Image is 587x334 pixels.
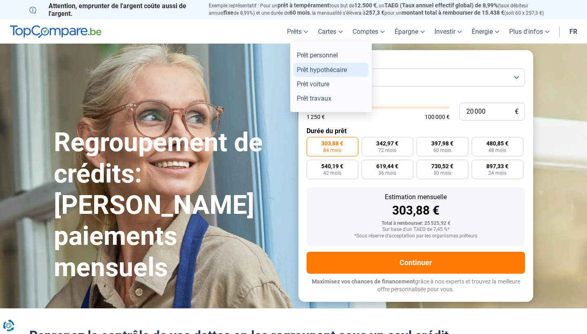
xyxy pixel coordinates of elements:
[430,20,467,44] a: Investir
[10,25,102,38] img: TopCompare
[431,141,453,146] span: 397,98 €
[486,163,508,169] span: 897,33 €
[313,194,519,200] div: Estimation mensuelle
[293,48,369,62] a: Prêt personnel
[54,127,289,283] h1: Regroupement de crédits: [PERSON_NAME] paiements mensuels
[313,233,519,239] div: *Sous réserve d'acceptation par les organismes prêteurs
[433,171,451,176] span: 30 mois
[488,171,506,176] span: 24 mois
[433,148,451,153] span: 60 mois
[321,141,343,146] span: 303,88 €
[313,204,519,217] div: 303,88 €
[307,58,525,66] label: But du prêt
[376,163,398,169] span: 619,44 €
[307,93,525,101] label: Montant de l'emprunt
[307,252,525,274] button: Continuer
[486,141,508,146] span: 480,85 €
[293,91,369,105] a: Prêt travaux
[504,20,554,44] a: Plus d'infos
[29,2,199,18] p: Attention, emprunter de l'argent coûte aussi de l'argent.
[431,163,453,169] span: 730,52 €
[307,278,525,294] p: grâce à nos experts et trouvez la meilleure offre personnalisée pour vous.
[467,20,504,44] a: Énergie
[282,20,313,44] a: Prêts
[425,114,450,120] span: 100 000 €
[278,2,329,9] span: prêt à tempérament
[354,2,377,9] span: 12.500 €
[321,163,343,169] span: 540,19 €
[390,20,430,44] a: Épargne
[289,9,310,16] span: 60 mois
[313,221,519,226] div: Total à rembourser: 25 525,92 €
[323,171,341,176] span: 42 mois
[209,2,558,17] p: Exemple représentatif : Pour un tous but de , un (taux débiteur annuel de 8,99%) et une durée de ...
[565,20,582,44] a: fr
[224,9,234,16] span: fixe
[376,141,398,146] span: 342,97 €
[384,2,498,9] span: TAEG (Taux annuel effectif global) de 8,99%
[378,171,396,176] span: 36 mois
[307,127,525,135] label: Durée du prêt
[293,77,369,91] a: Prêt voiture
[378,148,396,153] span: 72 mois
[293,63,369,77] a: Prêt hypothécaire
[313,20,348,44] a: Cartes
[313,227,519,233] div: Sur base d'un TAEG de 7,45 %*
[323,148,341,153] span: 84 mois
[312,278,415,285] span: Maximisez vos chances de financement
[515,108,519,115] span: €
[488,148,506,153] span: 48 mois
[366,9,384,16] span: 257,3 €
[307,114,325,120] span: 1 250 €
[348,20,390,44] a: Comptes
[402,9,504,16] span: montant total à rembourser de 15.438 €
[307,68,525,86] button: Prêt personnel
